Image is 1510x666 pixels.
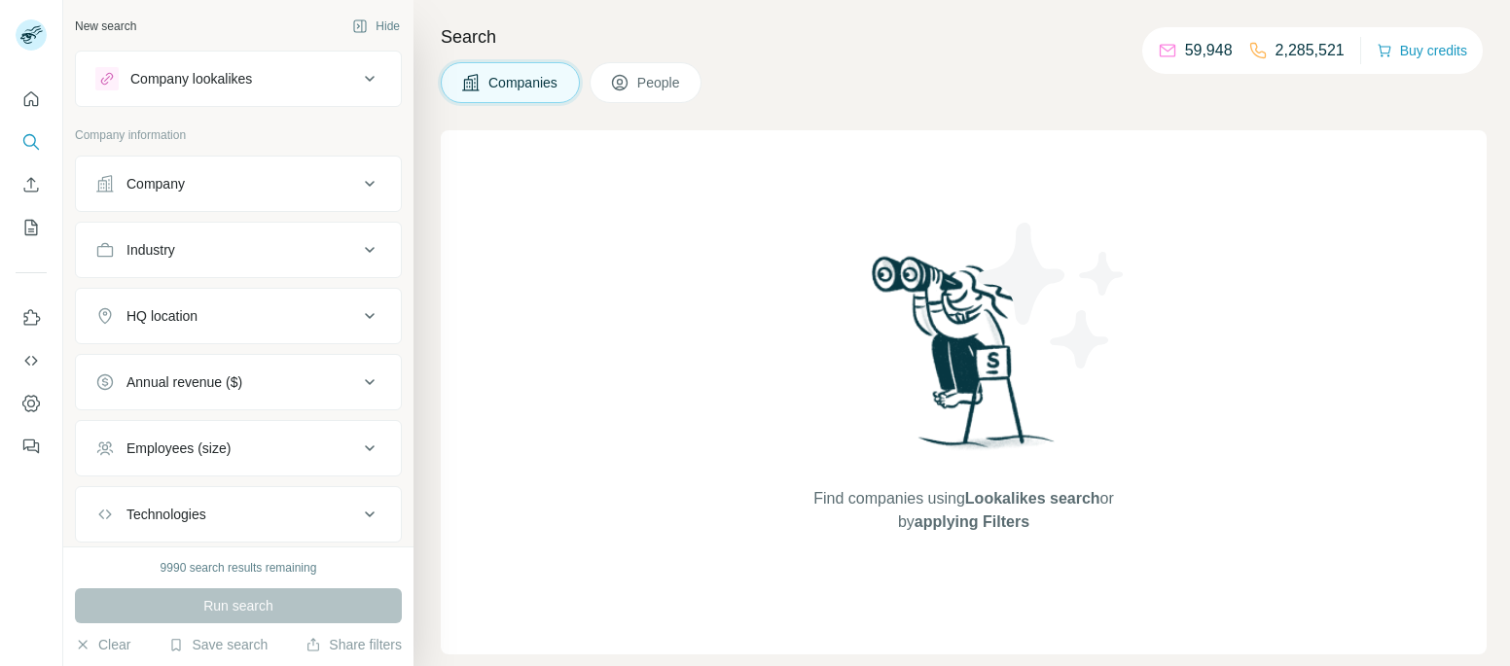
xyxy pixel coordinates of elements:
[1185,39,1233,62] p: 59,948
[76,227,401,273] button: Industry
[130,69,252,88] div: Company lookalikes
[1276,39,1345,62] p: 2,285,521
[16,429,47,464] button: Feedback
[339,12,413,41] button: Hide
[75,18,136,35] div: New search
[441,23,1487,51] h4: Search
[1377,37,1467,64] button: Buy credits
[16,343,47,378] button: Use Surfe API
[126,174,185,193] div: Company
[126,372,242,392] div: Annual revenue ($)
[637,73,682,92] span: People
[76,491,401,538] button: Technologies
[76,293,401,339] button: HQ location
[915,513,1029,530] span: applying Filters
[161,559,317,577] div: 9990 search results remaining
[965,490,1100,507] span: Lookalikes search
[168,635,268,654] button: Save search
[16,210,47,245] button: My lists
[126,438,231,458] div: Employees (size)
[76,425,401,472] button: Employees (size)
[76,55,401,102] button: Company lookalikes
[306,635,402,654] button: Share filters
[126,505,206,524] div: Technologies
[808,487,1119,534] span: Find companies using or by
[488,73,559,92] span: Companies
[76,160,401,207] button: Company
[863,251,1065,468] img: Surfe Illustration - Woman searching with binoculars
[16,386,47,421] button: Dashboard
[126,240,175,260] div: Industry
[75,635,130,654] button: Clear
[76,359,401,405] button: Annual revenue ($)
[16,124,47,159] button: Search
[16,300,47,335] button: Use Surfe on LinkedIn
[126,306,198,326] div: HQ location
[16,82,47,117] button: Quick start
[75,126,402,144] p: Company information
[16,167,47,202] button: Enrich CSV
[964,208,1139,383] img: Surfe Illustration - Stars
